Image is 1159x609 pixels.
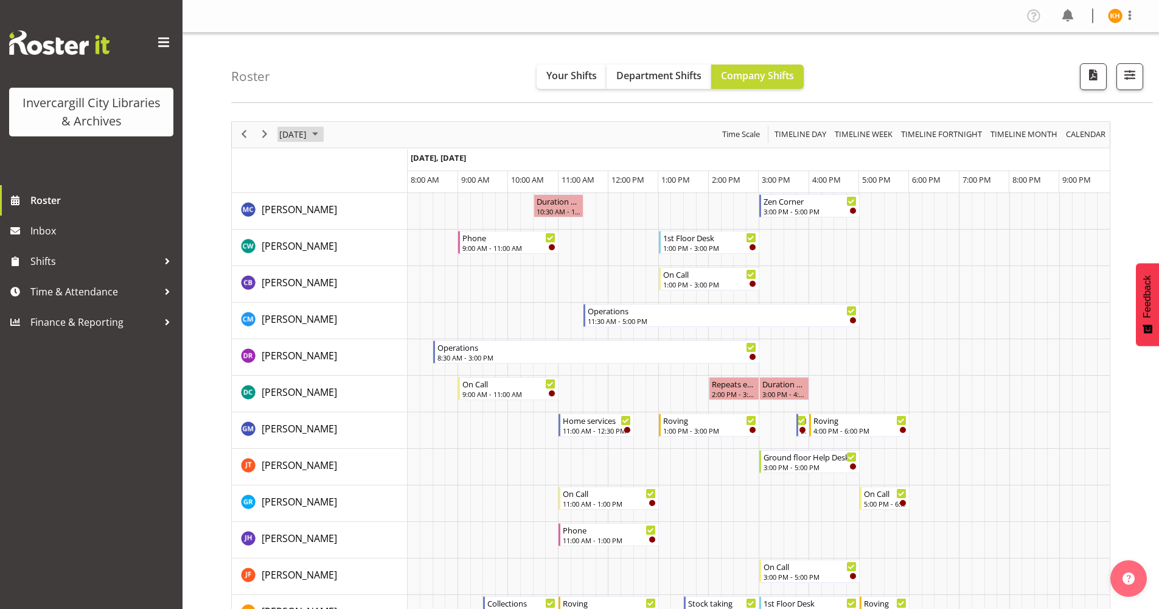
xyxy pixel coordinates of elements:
td: Joanne Forbes resource [232,558,408,595]
div: 3:00 PM - 5:00 PM [764,572,857,582]
a: [PERSON_NAME] [262,495,337,509]
div: Grace Roscoe-Squires"s event - On Call Begin From Thursday, October 9, 2025 at 5:00:00 PM GMT+13:... [860,487,910,510]
img: help-xxl-2.png [1122,572,1135,585]
div: 1st Floor Desk [764,597,857,609]
div: 11:00 AM - 12:30 PM [563,426,631,435]
div: Zen Corner [764,195,857,207]
div: On Call [764,560,857,572]
span: Time & Attendance [30,283,158,301]
button: Fortnight [899,127,984,142]
span: [PERSON_NAME] [262,203,337,216]
div: 9:00 AM - 11:00 AM [462,243,555,253]
div: Joanne Forbes"s event - On Call Begin From Thursday, October 9, 2025 at 3:00:00 PM GMT+13:00 Ends... [759,560,860,583]
div: 2:00 PM - 3:00 PM [712,389,756,399]
button: Timeline Week [833,127,895,142]
div: Gabriel McKay Smith"s event - New book tagging Begin From Thursday, October 9, 2025 at 3:45:00 PM... [796,414,809,437]
td: Cindy Mulrooney resource [232,303,408,339]
span: 8:00 PM [1012,174,1041,185]
div: Roving [813,414,907,426]
span: Your Shifts [546,69,597,82]
button: Timeline Month [989,127,1060,142]
span: Feedback [1142,275,1153,318]
div: On Call [864,487,907,499]
div: Aurora Catu"s event - Zen Corner Begin From Thursday, October 9, 2025 at 3:00:00 PM GMT+13:00 End... [759,194,860,217]
div: Operations [437,341,756,353]
div: On Call [563,487,656,499]
span: 7:00 PM [962,174,991,185]
td: Gabriel McKay Smith resource [232,412,408,449]
span: Timeline Week [834,127,894,142]
div: 5:00 PM - 6:00 PM [864,499,907,509]
div: 1st Floor Desk [663,231,756,244]
td: Donald Cunningham resource [232,376,408,412]
div: Home services [563,414,631,426]
span: Shifts [30,252,158,270]
div: Roving [864,597,907,609]
div: 3:00 PM - 5:00 PM [764,206,857,216]
div: 3:45 PM - 4:00 PM [801,426,806,435]
td: Glen Tomlinson resource [232,449,408,485]
span: 10:00 AM [511,174,544,185]
span: [PERSON_NAME] [262,385,337,399]
div: Donald Cunningham"s event - On Call Begin From Thursday, October 9, 2025 at 9:00:00 AM GMT+13:00 ... [458,377,559,400]
div: Collections [487,597,555,609]
h4: Roster [231,69,270,83]
td: Grace Roscoe-Squires resource [232,485,408,522]
div: Gabriel McKay Smith"s event - Home services Begin From Thursday, October 9, 2025 at 11:00:00 AM G... [559,414,634,437]
span: [PERSON_NAME] [262,276,337,289]
span: [PERSON_NAME] [262,349,337,362]
div: 1:00 PM - 3:00 PM [663,243,756,253]
span: Timeline Month [989,127,1059,142]
button: Timeline Day [773,127,829,142]
a: [PERSON_NAME] [262,531,337,546]
div: 1:00 PM - 3:00 PM [663,280,756,289]
div: Donald Cunningham"s event - Repeats every thursday - Donald Cunningham Begin From Thursday, Octob... [709,377,759,400]
div: 3:00 PM - 4:00 PM [762,389,806,399]
span: 3:00 PM [762,174,790,185]
div: 11:30 AM - 5:00 PM [588,316,856,326]
div: Jill Harpur"s event - Phone Begin From Thursday, October 9, 2025 at 11:00:00 AM GMT+13:00 Ends At... [559,523,659,546]
span: calendar [1065,127,1107,142]
div: 1:00 PM - 3:00 PM [663,426,756,435]
button: Company Shifts [711,65,804,89]
div: Repeats every [DATE] - [PERSON_NAME] [712,378,756,390]
div: Roving [563,597,656,609]
span: 1:00 PM [661,174,690,185]
img: Rosterit website logo [9,30,110,55]
div: New book tagging [801,414,806,426]
span: 2:00 PM [712,174,740,185]
div: Phone [462,231,555,244]
a: [PERSON_NAME] [262,458,337,473]
a: [PERSON_NAME] [262,421,337,436]
button: Previous [236,127,252,142]
a: [PERSON_NAME] [262,275,337,290]
button: Next [257,127,273,142]
div: 9:00 AM - 11:00 AM [462,389,555,399]
button: Filter Shifts [1116,63,1143,90]
span: 4:00 PM [812,174,841,185]
span: Finance & Reporting [30,313,158,331]
div: 11:00 AM - 1:00 PM [563,535,656,545]
span: Timeline Day [773,127,827,142]
a: [PERSON_NAME] [262,312,337,326]
div: Ground floor Help Desk [764,451,857,463]
div: On Call [663,268,756,280]
div: Catherine Wilson"s event - 1st Floor Desk Begin From Thursday, October 9, 2025 at 1:00:00 PM GMT+... [659,231,759,254]
span: [PERSON_NAME] [262,495,337,509]
span: [PERSON_NAME] [262,422,337,435]
div: Gabriel McKay Smith"s event - Roving Begin From Thursday, October 9, 2025 at 1:00:00 PM GMT+13:00... [659,414,759,437]
div: Aurora Catu"s event - Duration 1 hours - Aurora Catu Begin From Thursday, October 9, 2025 at 10:3... [534,194,583,217]
td: Catherine Wilson resource [232,230,408,266]
span: [DATE] [278,127,308,142]
span: Inbox [30,222,176,240]
span: [PERSON_NAME] [262,239,337,253]
div: Duration 1 hours - [PERSON_NAME] [762,378,806,390]
td: Aurora Catu resource [232,193,408,230]
div: Glen Tomlinson"s event - Ground floor Help Desk Begin From Thursday, October 9, 2025 at 3:00:00 P... [759,450,860,473]
img: kaela-harley11669.jpg [1108,9,1122,23]
div: Donald Cunningham"s event - Duration 1 hours - Donald Cunningham Begin From Thursday, October 9, ... [759,377,809,400]
div: On Call [462,378,555,390]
